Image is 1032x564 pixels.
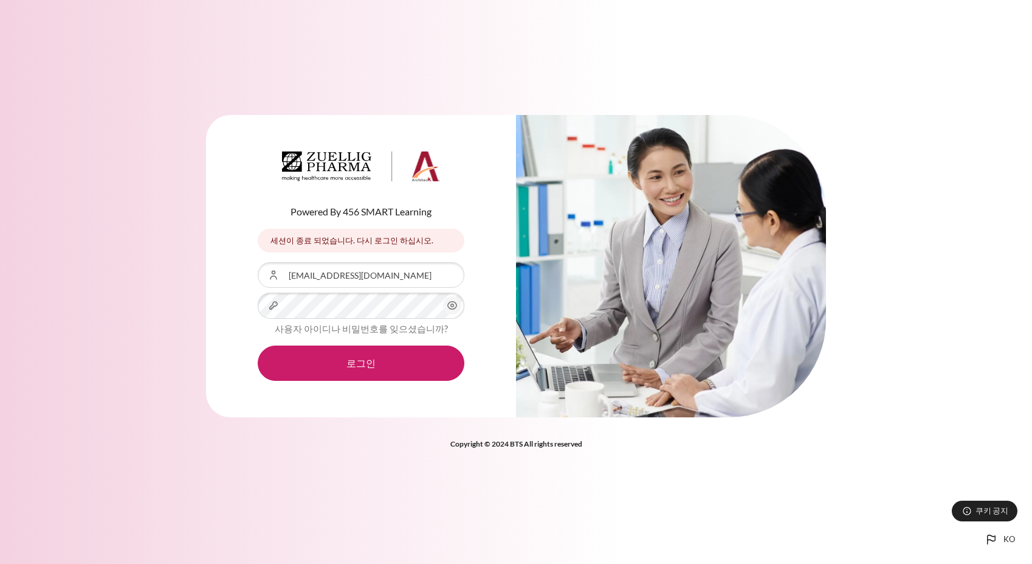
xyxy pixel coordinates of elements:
p: Powered By 456 SMART Learning [258,204,464,219]
span: 쿠키 공지 [975,505,1008,517]
button: Languages [979,527,1020,552]
button: 쿠키 공지 [952,501,1017,521]
strong: Copyright © 2024 BTS All rights reserved [450,439,582,448]
input: 사용자 아이디 [258,262,464,288]
span: ko [1003,534,1015,546]
img: Architeck [282,151,440,182]
div: 세션이 종료 되었습니다. 다시 로그인 하십시오. [258,229,464,252]
button: 로그인 [258,346,464,381]
a: 사용자 아이디나 비밀번호를 잊으셨습니까? [275,323,448,334]
a: Architeck [282,151,440,187]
